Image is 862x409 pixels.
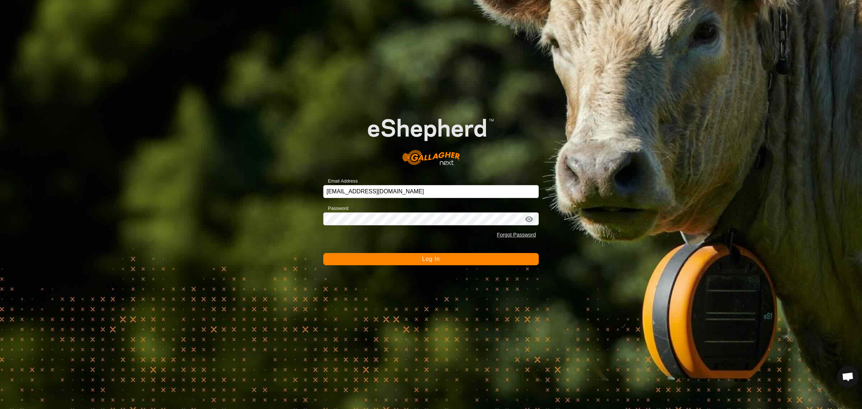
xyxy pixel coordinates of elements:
label: Email Address [323,178,358,185]
input: Email Address [323,185,539,198]
img: E-shepherd Logo [345,101,517,174]
label: Password [323,205,348,212]
div: Open chat [837,366,859,387]
a: Forgot Password [497,232,536,238]
button: Log In [323,253,539,265]
span: Log In [422,256,440,262]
